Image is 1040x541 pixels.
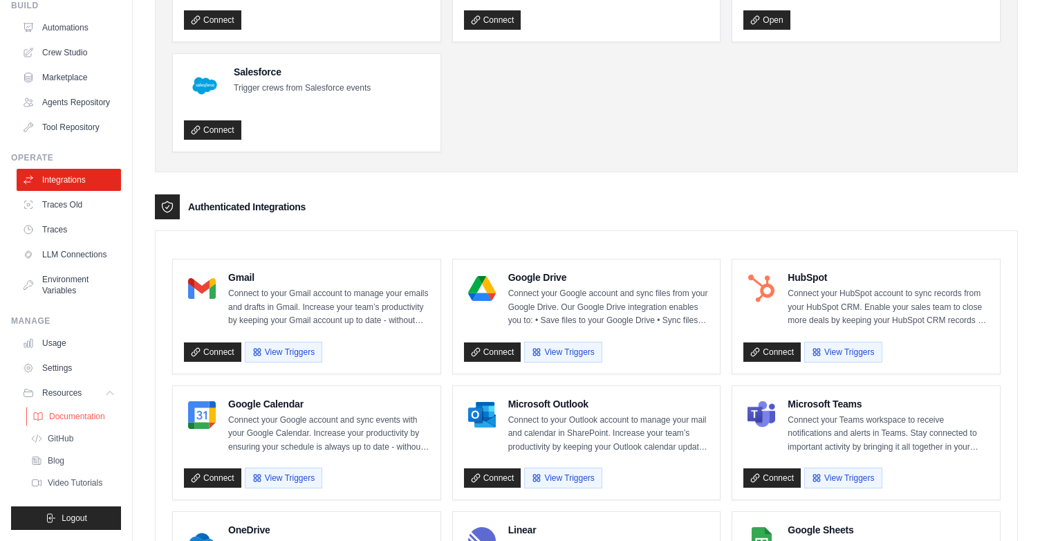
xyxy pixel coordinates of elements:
[17,116,121,138] a: Tool Repository
[25,473,121,493] a: Video Tutorials
[748,401,775,429] img: Microsoft Teams Logo
[508,523,709,537] h4: Linear
[468,275,496,302] img: Google Drive Logo
[743,342,801,362] a: Connect
[524,468,602,488] button: View Triggers
[188,275,216,302] img: Gmail Logo
[17,169,121,191] a: Integrations
[17,268,121,302] a: Environment Variables
[17,66,121,89] a: Marketplace
[17,17,121,39] a: Automations
[788,523,989,537] h4: Google Sheets
[42,387,82,398] span: Resources
[228,523,429,537] h4: OneDrive
[468,401,496,429] img: Microsoft Outlook Logo
[245,468,322,488] button: View Triggers
[188,401,216,429] img: Google Calendar Logo
[17,91,121,113] a: Agents Repository
[17,382,121,404] button: Resources
[228,287,429,328] p: Connect to your Gmail account to manage your emails and drafts in Gmail. Increase your team’s pro...
[788,397,989,411] h4: Microsoft Teams
[234,65,371,79] h4: Salesforce
[48,477,102,488] span: Video Tutorials
[184,342,241,362] a: Connect
[17,357,121,379] a: Settings
[17,244,121,266] a: LLM Connections
[17,194,121,216] a: Traces Old
[11,315,121,327] div: Manage
[62,513,87,524] span: Logout
[524,342,602,363] button: View Triggers
[25,429,121,448] a: GitHub
[228,270,429,284] h4: Gmail
[748,275,775,302] img: HubSpot Logo
[48,433,73,444] span: GitHub
[234,82,371,95] p: Trigger crews from Salesforce events
[184,468,241,488] a: Connect
[743,10,790,30] a: Open
[788,270,989,284] h4: HubSpot
[464,10,521,30] a: Connect
[804,468,882,488] button: View Triggers
[464,468,521,488] a: Connect
[188,69,221,102] img: Salesforce Logo
[464,342,521,362] a: Connect
[508,270,709,284] h4: Google Drive
[743,468,801,488] a: Connect
[49,411,105,422] span: Documentation
[17,42,121,64] a: Crew Studio
[48,455,64,466] span: Blog
[26,407,122,426] a: Documentation
[508,287,709,328] p: Connect your Google account and sync files from your Google Drive. Our Google Drive integration e...
[228,397,429,411] h4: Google Calendar
[184,10,241,30] a: Connect
[804,342,882,363] button: View Triggers
[788,414,989,455] p: Connect your Teams workspace to receive notifications and alerts in Teams. Stay connected to impo...
[17,219,121,241] a: Traces
[245,342,322,363] button: View Triggers
[188,200,306,214] h3: Authenticated Integrations
[25,451,121,470] a: Blog
[788,287,989,328] p: Connect your HubSpot account to sync records from your HubSpot CRM. Enable your sales team to clo...
[11,152,121,163] div: Operate
[228,414,429,455] p: Connect your Google account and sync events with your Google Calendar. Increase your productivity...
[508,414,709,455] p: Connect to your Outlook account to manage your mail and calendar in SharePoint. Increase your tea...
[184,120,241,140] a: Connect
[11,506,121,530] button: Logout
[508,397,709,411] h4: Microsoft Outlook
[17,332,121,354] a: Usage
